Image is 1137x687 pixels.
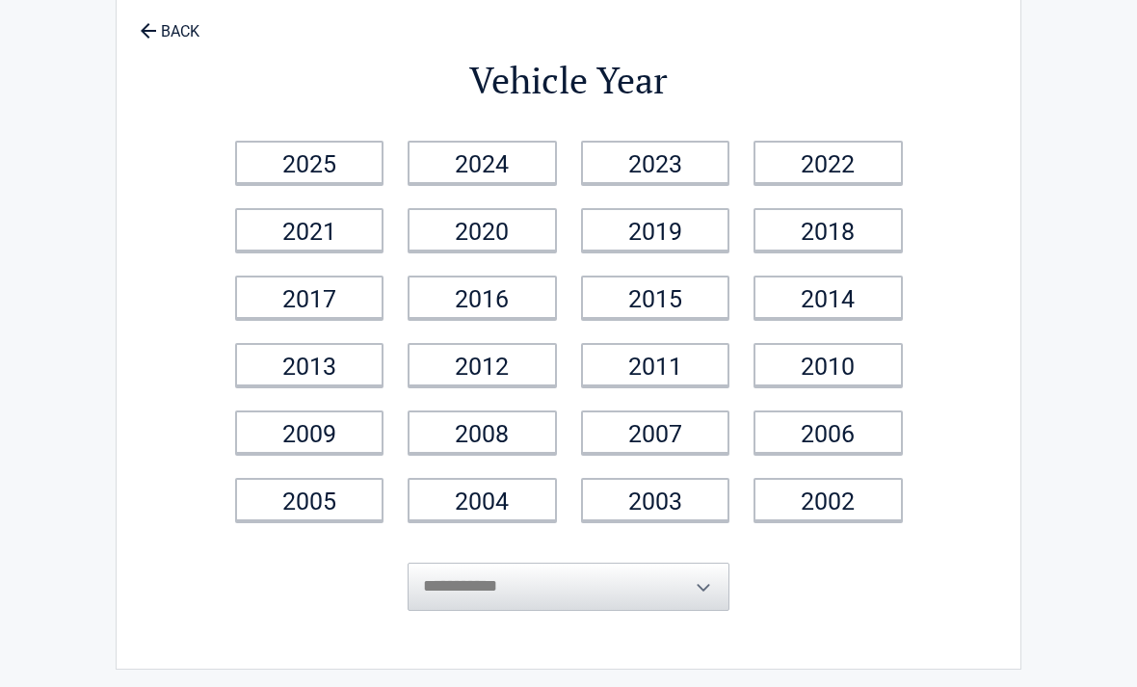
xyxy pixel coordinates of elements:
a: 2022 [754,142,903,185]
a: 2008 [408,411,557,455]
a: 2006 [754,411,903,455]
a: 2009 [235,411,384,455]
a: BACK [136,7,203,40]
a: 2015 [581,277,730,320]
h2: Vehicle Year [223,57,914,106]
a: 2013 [235,344,384,387]
a: 2007 [581,411,730,455]
a: 2016 [408,277,557,320]
a: 2018 [754,209,903,252]
a: 2023 [581,142,730,185]
a: 2024 [408,142,557,185]
a: 2002 [754,479,903,522]
a: 2004 [408,479,557,522]
a: 2010 [754,344,903,387]
a: 2020 [408,209,557,252]
a: 2011 [581,344,730,387]
a: 2012 [408,344,557,387]
a: 2021 [235,209,384,252]
a: 2019 [581,209,730,252]
a: 2014 [754,277,903,320]
a: 2003 [581,479,730,522]
a: 2005 [235,479,384,522]
a: 2017 [235,277,384,320]
a: 2025 [235,142,384,185]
